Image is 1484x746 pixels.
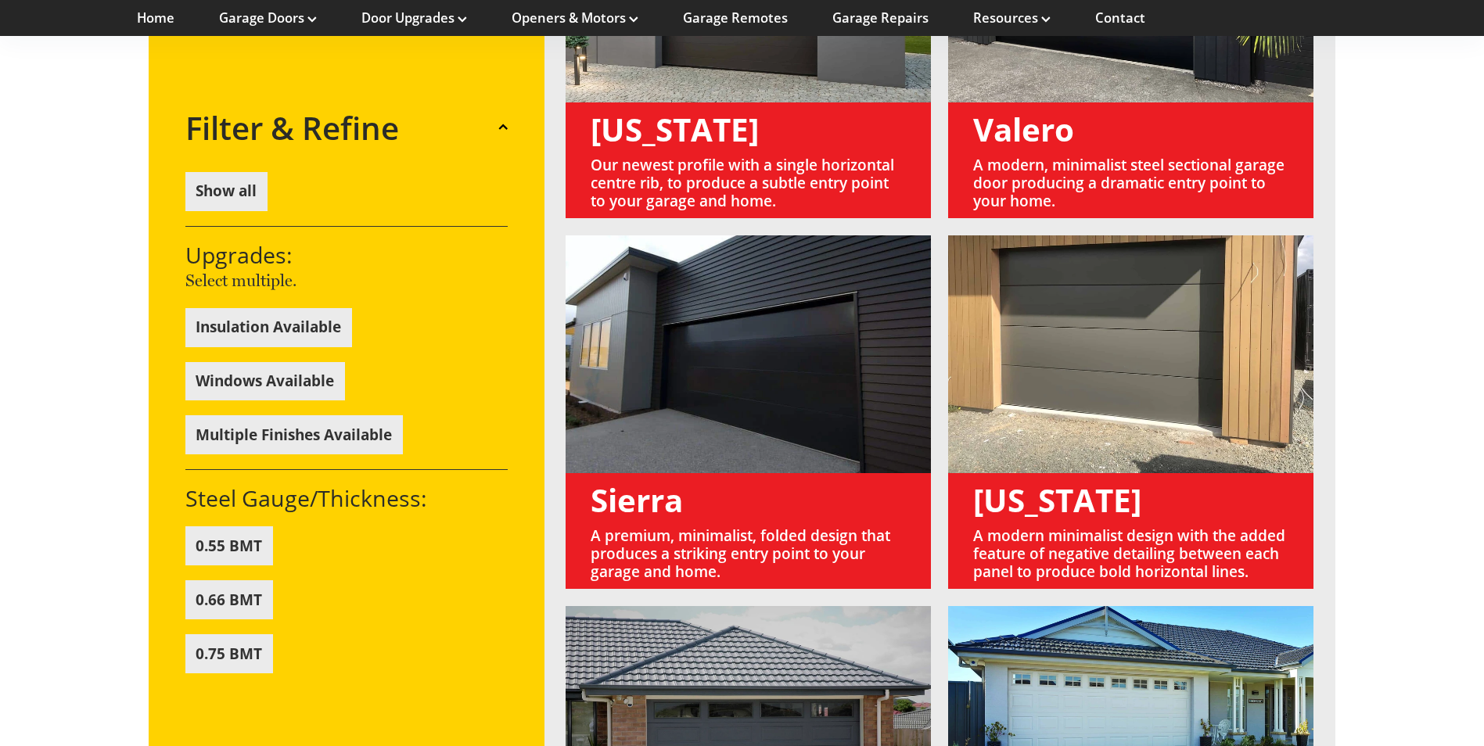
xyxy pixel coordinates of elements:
[185,485,508,511] h3: Steel Gauge/Thickness:
[683,9,788,27] a: Garage Remotes
[185,415,403,454] button: Multiple Finishes Available
[185,526,273,565] button: 0.55 BMT
[185,171,268,210] button: Show all
[361,9,467,27] a: Door Upgrades
[185,308,352,347] button: Insulation Available
[137,9,174,27] a: Home
[832,9,929,27] a: Garage Repairs
[512,9,638,27] a: Openers & Motors
[973,9,1051,27] a: Resources
[185,580,273,619] button: 0.66 BMT
[185,634,273,673] button: 0.75 BMT
[185,109,399,147] h2: Filter & Refine
[185,361,345,400] button: Windows Available
[185,241,508,267] h3: Upgrades:
[219,9,317,27] a: Garage Doors
[185,267,508,292] p: Select multiple.
[1095,9,1145,27] a: Contact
